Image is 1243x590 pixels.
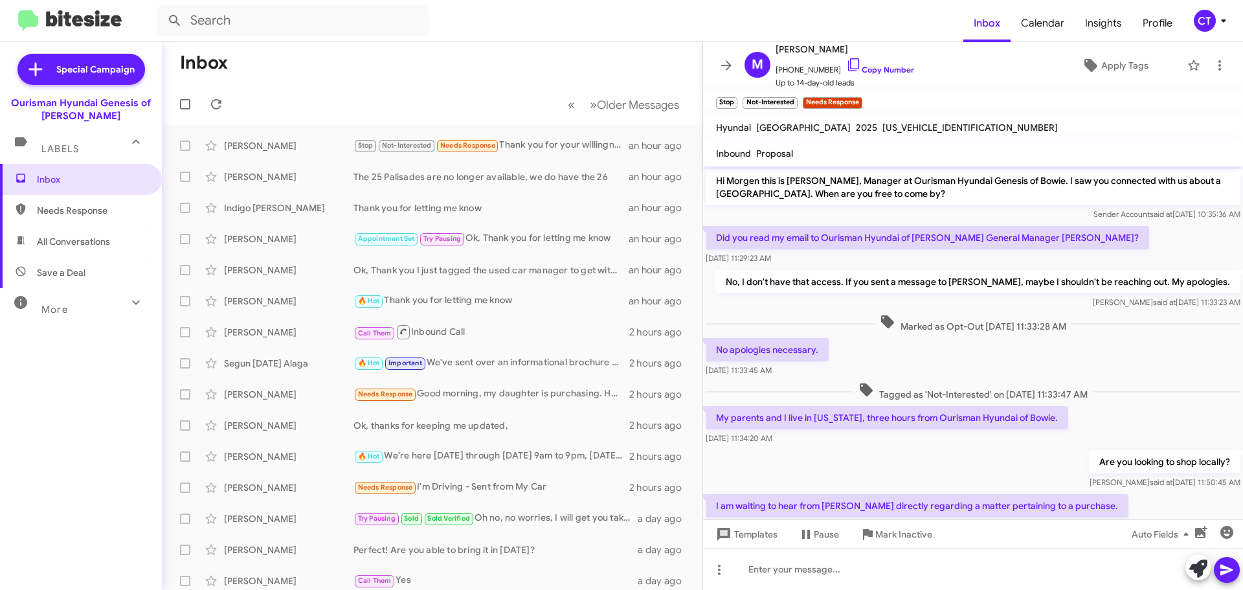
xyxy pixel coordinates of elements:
button: Next [582,91,687,118]
span: [US_VEHICLE_IDENTIFICATION_NUMBER] [882,122,1058,133]
div: Ok, thanks for keeping me updated, [353,419,629,432]
div: I'm Driving - Sent from My Car [353,480,629,495]
div: a day ago [638,543,692,556]
div: 2 hours ago [629,419,692,432]
p: Did you read my email to Ourisman Hyundai of [PERSON_NAME] General Manager [PERSON_NAME]? [706,226,1149,249]
p: Are you looking to shop locally? [1089,450,1240,473]
div: [PERSON_NAME] [224,264,353,277]
span: Tagged as 'Not-Interested' on [DATE] 11:33:47 AM [853,382,1093,401]
div: 2 hours ago [629,388,692,401]
div: an hour ago [629,201,692,214]
span: [PERSON_NAME] [DATE] 11:50:45 AM [1090,477,1240,487]
div: The 25 Palisades are no longer available, we do have the 26 [353,170,629,183]
span: 2025 [856,122,877,133]
span: Try Pausing [358,514,396,523]
span: Save a Deal [37,266,85,279]
div: Oh no, no worries, I will get you taken care of. I just reached out to my guest experience manager [353,511,638,526]
div: Perfect! Are you able to bring it in [DATE]? [353,543,638,556]
div: [PERSON_NAME] [224,574,353,587]
span: [DATE] 11:29:23 AM [706,253,771,263]
a: Special Campaign [17,54,145,85]
span: Sold Verified [427,514,470,523]
h1: Inbox [180,52,228,73]
a: Copy Number [846,65,914,74]
div: Thank you for letting me know [353,201,629,214]
span: All Conversations [37,235,110,248]
span: Calendar [1011,5,1075,42]
div: an hour ago [629,295,692,308]
div: CT [1194,10,1216,32]
span: Labels [41,143,79,155]
div: 2 hours ago [629,326,692,339]
div: [PERSON_NAME] [224,512,353,525]
span: Try Pausing [423,234,461,243]
div: 2 hours ago [629,450,692,463]
span: Inbox [37,173,147,186]
p: No, I don't have that access. If you sent a message to [PERSON_NAME], maybe I shouldn't be reachi... [715,270,1240,293]
div: Inbound Call [353,324,629,340]
span: Proposal [756,148,793,159]
span: Call Them [358,329,392,337]
span: 🔥 Hot [358,359,380,367]
span: Older Messages [597,98,679,112]
span: Needs Response [358,483,413,492]
div: a day ago [638,574,692,587]
span: said at [1150,209,1172,219]
span: « [568,96,575,113]
div: [PERSON_NAME] [224,233,353,245]
button: Previous [560,91,583,118]
button: CT [1183,10,1229,32]
span: Needs Response [440,141,495,150]
p: Hi Morgen this is [PERSON_NAME], Manager at Ourisman Hyundai Genesis of Bowie. I saw you connecte... [706,169,1240,205]
div: Indigo [PERSON_NAME] [224,201,353,214]
div: 2 hours ago [629,481,692,494]
div: Segun [DATE] Alaga [224,357,353,370]
div: Good morning, my daughter is purchasing. Her number is [PHONE_NUMBER]. She is in search of a spec... [353,387,629,402]
p: I am waiting to hear from [PERSON_NAME] directly regarding a matter pertaining to a purchase. [706,494,1128,517]
button: Pause [788,523,849,546]
button: Templates [703,523,788,546]
div: We're here [DATE] through [DATE] 9am to 9pm, [DATE] from 9am to 7pm, and [DATE] 11am to 5pm. What... [353,449,629,464]
a: Profile [1132,5,1183,42]
span: Inbound [716,148,751,159]
a: Insights [1075,5,1132,42]
div: an hour ago [629,264,692,277]
div: Thank you for your willingness to assist me. Much appreciated. [353,138,629,153]
span: M [752,54,763,75]
small: Stop [716,97,737,109]
span: Auto Fields [1132,523,1194,546]
span: [PERSON_NAME] [776,41,914,57]
div: a day ago [638,512,692,525]
span: 🔥 Hot [358,297,380,305]
nav: Page navigation example [561,91,687,118]
span: Stop [358,141,374,150]
div: [PERSON_NAME] [224,481,353,494]
span: More [41,304,68,315]
div: [PERSON_NAME] [224,295,353,308]
span: [DATE] 11:33:45 AM [706,365,772,375]
span: Sender Account [DATE] 10:35:36 AM [1093,209,1240,219]
span: Apply Tags [1101,54,1148,77]
div: 2 hours ago [629,357,692,370]
div: [PERSON_NAME] [224,326,353,339]
span: Not-Interested [382,141,432,150]
div: an hour ago [629,233,692,245]
div: [PERSON_NAME] [224,139,353,152]
button: Mark Inactive [849,523,943,546]
span: Marked as Opt-Out [DATE] 11:33:28 AM [875,314,1071,333]
div: Ok, Thank you I just tagged the used car manager to get with finance [353,264,629,277]
span: Needs Response [358,390,413,398]
span: Sold [404,514,419,523]
div: an hour ago [629,139,692,152]
div: an hour ago [629,170,692,183]
span: » [590,96,597,113]
small: Not-Interested [743,97,797,109]
span: Up to 14-day-old leads [776,76,914,89]
div: Yes [353,573,638,588]
div: [PERSON_NAME] [224,388,353,401]
div: Thank you for letting me know [353,293,629,308]
span: Hyundai [716,122,751,133]
span: said at [1150,477,1172,487]
div: [PERSON_NAME] [224,543,353,556]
